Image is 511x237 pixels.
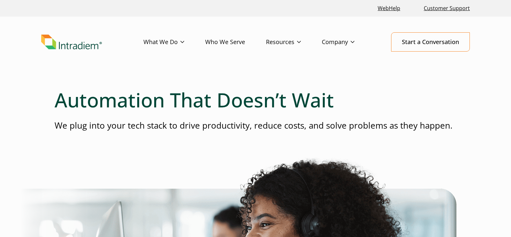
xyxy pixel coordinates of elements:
[55,88,456,112] h1: Automation That Doesn’t Wait
[41,35,102,50] img: Intradiem
[391,32,470,52] a: Start a Conversation
[375,1,403,15] a: Link opens in a new window
[41,35,143,50] a: Link to homepage of Intradiem
[143,33,205,52] a: What We Do
[322,33,375,52] a: Company
[266,33,322,52] a: Resources
[205,33,266,52] a: Who We Serve
[55,119,456,132] p: We plug into your tech stack to drive productivity, reduce costs, and solve problems as they happen.
[421,1,472,15] a: Customer Support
